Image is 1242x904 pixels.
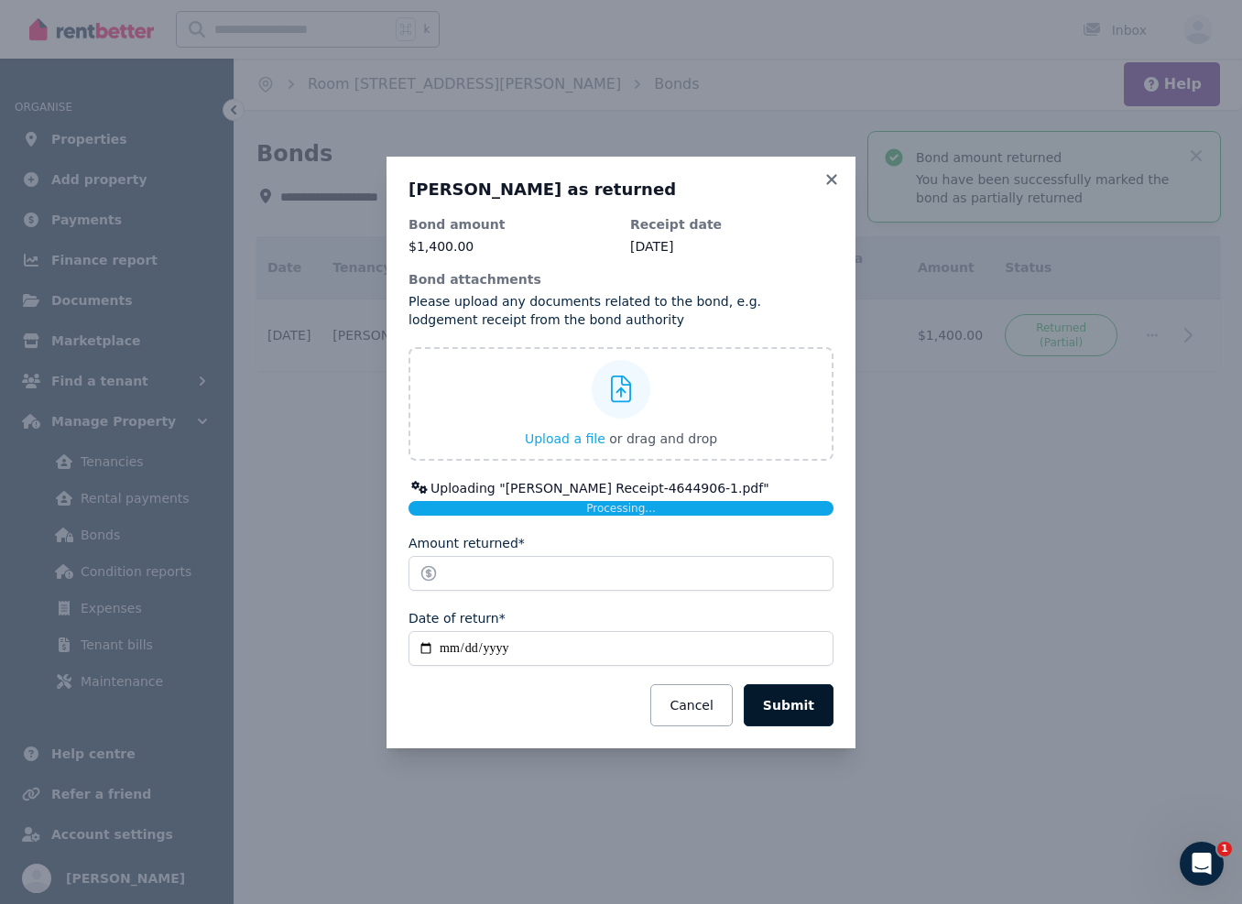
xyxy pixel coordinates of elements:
[409,215,612,234] dt: Bond amount
[1180,842,1224,886] iframe: Intercom live chat
[409,609,506,627] label: Date of return*
[409,534,525,552] label: Amount returned*
[409,237,612,256] p: $1,400.00
[409,179,833,201] h3: [PERSON_NAME] as returned
[409,270,833,289] dt: Bond attachments
[525,430,717,448] button: Upload a file or drag and drop
[586,502,656,515] span: Processing...
[650,684,732,726] button: Cancel
[409,479,833,497] div: Uploading " [PERSON_NAME] Receipt-4644906-1.pdf "
[609,431,717,446] span: or drag and drop
[1217,842,1232,856] span: 1
[630,237,833,256] dd: [DATE]
[409,292,833,329] p: Please upload any documents related to the bond, e.g. lodgement receipt from the bond authority
[744,684,833,726] button: Submit
[630,215,833,234] dt: Receipt date
[525,431,605,446] span: Upload a file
